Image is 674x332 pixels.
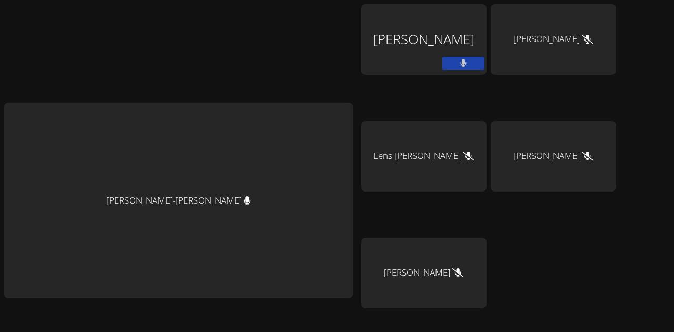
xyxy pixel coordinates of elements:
div: [PERSON_NAME] [491,4,616,75]
div: [PERSON_NAME]-[PERSON_NAME] [4,103,353,298]
div: [PERSON_NAME] [491,121,616,192]
div: [PERSON_NAME] [361,4,487,75]
div: Lens [PERSON_NAME] [361,121,487,192]
div: [PERSON_NAME] [361,238,487,308]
